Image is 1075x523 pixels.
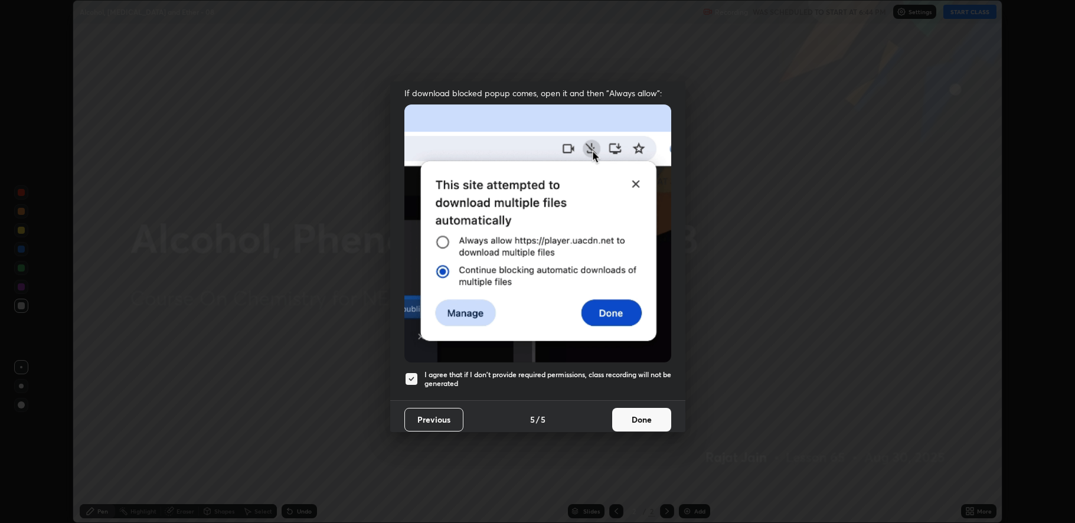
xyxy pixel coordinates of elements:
button: Previous [404,408,463,432]
h4: / [536,413,540,426]
h5: I agree that if I don't provide required permissions, class recording will not be generated [424,370,671,388]
img: downloads-permission-blocked.gif [404,104,671,362]
button: Done [612,408,671,432]
span: If download blocked popup comes, open it and then "Always allow": [404,87,671,99]
h4: 5 [541,413,545,426]
h4: 5 [530,413,535,426]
